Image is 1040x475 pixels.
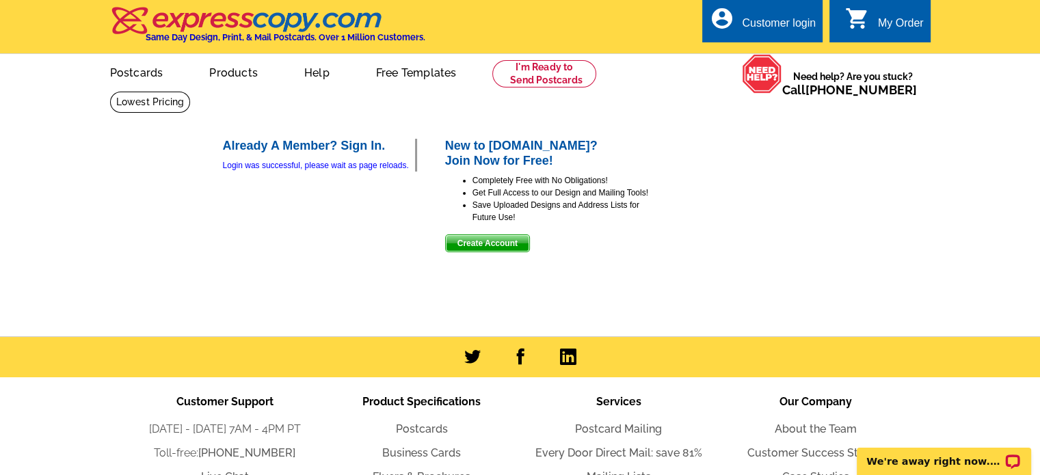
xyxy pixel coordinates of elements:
a: Same Day Design, Print, & Mail Postcards. Over 1 Million Customers. [110,16,425,42]
a: Postcards [88,55,185,87]
img: help [742,54,782,94]
button: Create Account [445,234,530,252]
a: shopping_cart My Order [845,15,924,32]
i: shopping_cart [845,6,870,31]
span: Create Account [446,235,529,252]
h2: New to [DOMAIN_NAME]? Join Now for Free! [445,139,650,168]
span: Need help? Are you stuck? [782,70,924,97]
span: Customer Support [176,395,274,408]
a: [PHONE_NUMBER] [198,446,295,459]
a: Postcards [396,422,448,435]
a: Help [282,55,351,87]
a: About the Team [775,422,857,435]
li: Toll-free: [126,445,323,461]
a: Products [187,55,280,87]
a: Free Templates [354,55,479,87]
li: Save Uploaded Designs and Address Lists for Future Use! [472,199,650,223]
i: account_circle [709,6,734,31]
a: Every Door Direct Mail: save 81% [535,446,702,459]
div: Login was successful, please wait as page reloads. [223,159,415,172]
span: Call [782,83,917,97]
span: Product Specifications [362,395,481,408]
li: Completely Free with No Obligations! [472,174,650,187]
a: account_circle Customer login [709,15,816,32]
a: [PHONE_NUMBER] [805,83,917,97]
div: My Order [878,17,924,36]
h4: Same Day Design, Print, & Mail Postcards. Over 1 Million Customers. [146,32,425,42]
span: Services [596,395,641,408]
span: Our Company [779,395,852,408]
a: Postcard Mailing [575,422,662,435]
li: [DATE] - [DATE] 7AM - 4PM PT [126,421,323,437]
h2: Already A Member? Sign In. [223,139,415,154]
li: Get Full Access to our Design and Mailing Tools! [472,187,650,199]
iframe: LiveChat chat widget [848,432,1040,475]
a: Customer Success Stories [747,446,883,459]
a: Business Cards [382,446,461,459]
div: Customer login [742,17,816,36]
